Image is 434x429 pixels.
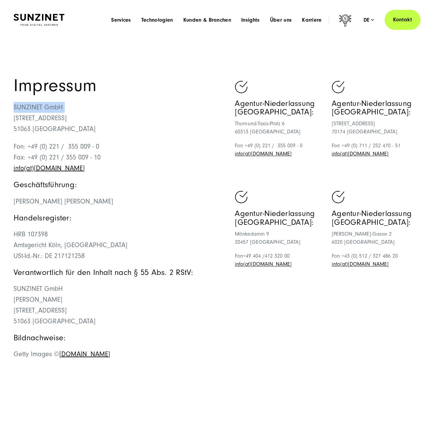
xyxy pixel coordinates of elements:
[14,165,85,172] a: Schreiben Sie eine E-Mail an sunzinet
[235,99,324,116] h5: Agentur-Niederlassung [GEOGRAPHIC_DATA]:
[111,17,131,23] a: Services
[364,17,374,23] div: de
[332,151,389,157] a: Schreiben Sie eine E-Mail an sunzinet
[14,350,59,358] span: Getty Images ©
[14,14,64,26] img: SUNZINET Full Service Digital Agentur
[332,99,420,116] h5: Agentur-Niederlassung [GEOGRAPHIC_DATA]:
[385,10,420,30] a: Kontakt
[332,230,420,246] p: [PERSON_NAME]-Gasse 2 6020 [GEOGRAPHIC_DATA]
[14,241,127,249] span: Amtsgericht Köln, [GEOGRAPHIC_DATA]
[235,142,324,158] p: Fon +49 (0) 221 / 355 009 - 0
[332,261,389,267] a: Schreiben Sie eine E-Mail an sunzinet
[235,252,324,268] p: Fon
[14,214,217,222] h5: Handelsregister:
[14,77,217,94] h1: Impressum
[235,209,324,226] h5: Agentur-Niederlassung [GEOGRAPHIC_DATA]:
[235,230,324,246] p: Mönkedamm 9 20457 [GEOGRAPHIC_DATA]
[14,268,217,277] h5: Verantwortlich für den Inhalt nach § 55 Abs. 2 RStV:
[59,350,110,358] a: [DOMAIN_NAME]
[14,198,113,205] span: [PERSON_NAME] [PERSON_NAME]
[302,17,322,23] a: Karriere
[332,209,420,226] h5: Agentur-Niederlassung [GEOGRAPHIC_DATA]:
[14,334,217,342] h5: Bildnachweise:
[14,252,85,260] span: USt-Id.-Nr.: DE 217121258
[332,252,420,268] p: Fon +43 (0) 512 / 327 486 20
[243,253,265,259] span: +49 404 /
[14,285,63,293] span: SUNZINET GmbH
[14,180,217,189] h5: Geschäftsführung:
[235,261,292,267] a: Schreiben Sie eine E-Mail an sunzinet
[270,17,292,23] a: Über uns
[14,296,62,303] span: [PERSON_NAME]
[141,17,173,23] a: Technologien
[14,307,67,314] span: [STREET_ADDRESS]
[235,120,324,136] p: Thurn-und-Taxis-Platz 6 60313 [GEOGRAPHIC_DATA]
[14,102,217,134] p: SUNZINET GmbH [STREET_ADDRESS] 51063 [GEOGRAPHIC_DATA]
[332,120,420,136] p: [STREET_ADDRESS] 70174 [GEOGRAPHIC_DATA]
[241,17,260,23] a: Insights
[332,142,420,158] p: Fon +49 (0) 711 / 252 470 - 51
[14,141,217,174] p: Fon: +49 (0) 221 / 355 009 - 0 Fax: +49 (0) 221 / 355 009 - 10
[235,151,292,157] a: Schreiben Sie eine E-Mail an sunzinet
[183,17,231,23] a: Kunden & Branchen
[14,318,96,325] span: 51063 [GEOGRAPHIC_DATA]
[14,231,48,238] span: HRB 107398
[265,253,290,259] span: 412 320 00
